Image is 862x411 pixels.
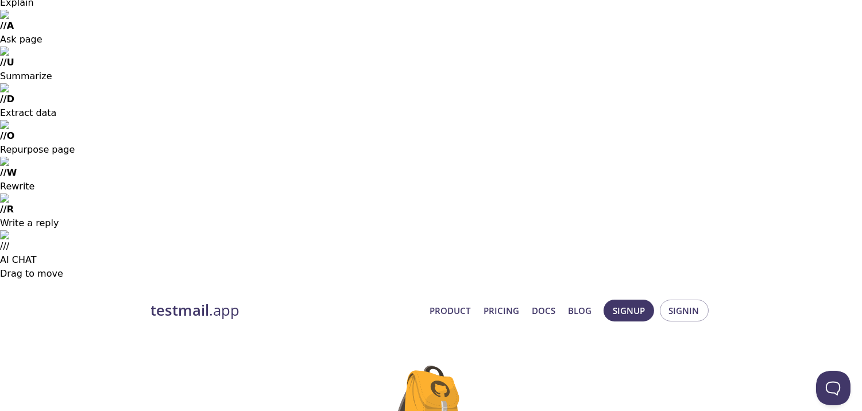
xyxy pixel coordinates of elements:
[613,303,645,318] span: Signup
[151,300,210,320] strong: testmail
[532,303,555,318] a: Docs
[604,300,654,321] button: Signup
[669,303,699,318] span: Signin
[484,303,519,318] a: Pricing
[151,301,421,320] a: testmail.app
[430,303,471,318] a: Product
[816,371,851,405] iframe: Help Scout Beacon - Open
[568,303,592,318] a: Blog
[660,300,709,321] button: Signin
